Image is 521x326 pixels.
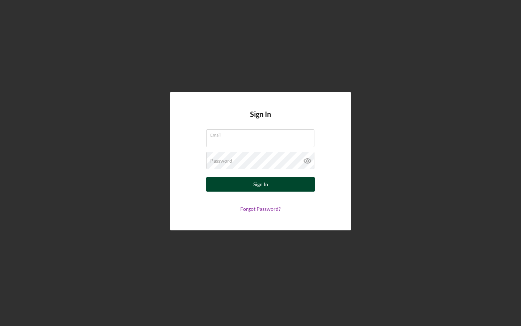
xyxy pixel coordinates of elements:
button: Sign In [206,177,315,192]
label: Email [210,130,314,138]
label: Password [210,158,232,164]
h4: Sign In [250,110,271,129]
div: Sign In [253,177,268,192]
a: Forgot Password? [240,206,281,212]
